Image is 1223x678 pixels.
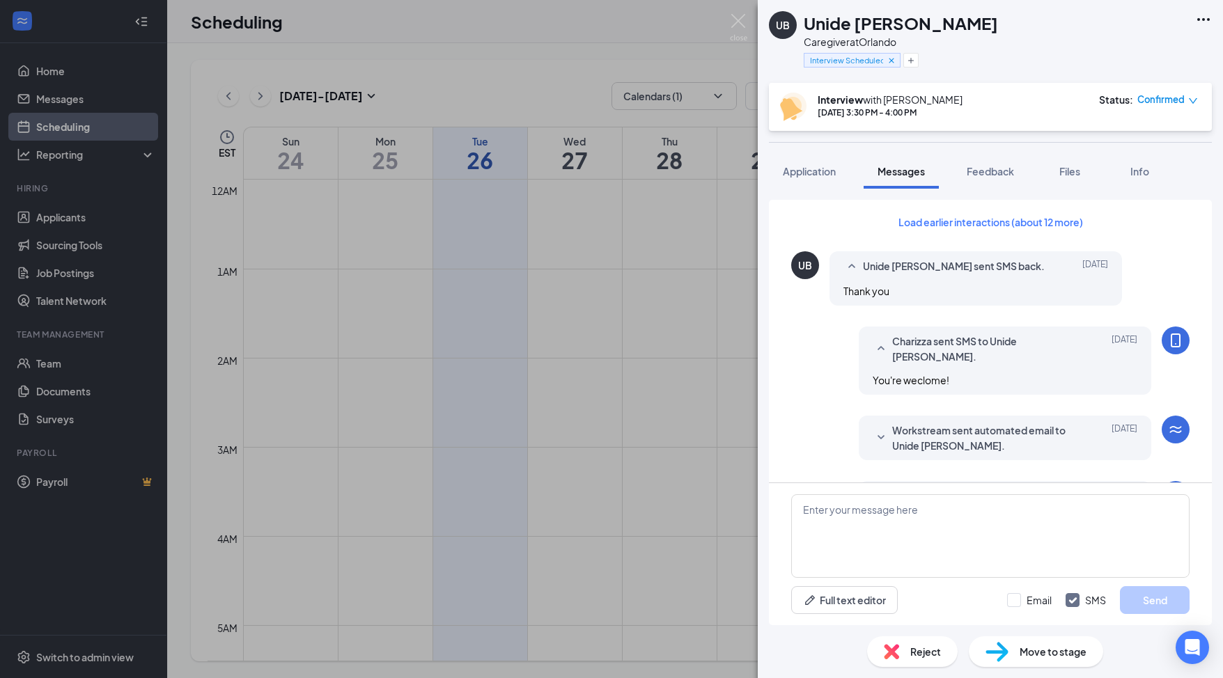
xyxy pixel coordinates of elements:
[810,54,883,66] span: Interview Scheduled (Virtual)
[791,586,898,614] button: Full text editorPen
[818,93,963,107] div: with [PERSON_NAME]
[804,11,998,35] h1: Unide [PERSON_NAME]
[804,35,998,49] div: Caregiver at Orlando
[1112,423,1137,453] span: [DATE]
[1059,165,1080,178] span: Files
[1137,93,1185,107] span: Confirmed
[1130,165,1149,178] span: Info
[783,165,836,178] span: Application
[1082,258,1108,275] span: [DATE]
[892,423,1075,453] span: Workstream sent automated email to Unide [PERSON_NAME].
[873,374,949,386] span: You're weclome!
[818,107,963,118] div: [DATE] 3:30 PM - 4:00 PM
[1112,333,1137,364] span: [DATE]
[887,56,896,65] svg: Cross
[892,333,1075,364] span: Charizza sent SMS to Unide [PERSON_NAME].
[878,165,925,178] span: Messages
[873,340,889,357] svg: SmallChevronUp
[1167,332,1184,349] svg: MobileSms
[1167,421,1184,438] svg: WorkstreamLogo
[818,93,863,106] b: Interview
[887,211,1095,233] button: Load earlier interactions (about 12 more)
[903,53,919,68] button: Plus
[1099,93,1133,107] div: Status :
[863,258,1045,275] span: Unide [PERSON_NAME] sent SMS back.
[910,644,941,659] span: Reject
[907,56,915,65] svg: Plus
[1176,631,1209,664] div: Open Intercom Messenger
[803,593,817,607] svg: Pen
[798,258,812,272] div: UB
[967,165,1014,178] span: Feedback
[843,285,889,297] span: Thank you
[873,429,889,446] svg: SmallChevronDown
[776,18,790,32] div: UB
[1120,586,1190,614] button: Send
[1020,644,1086,659] span: Move to stage
[843,258,860,275] svg: SmallChevronUp
[1188,96,1198,106] span: down
[1195,11,1212,28] svg: Ellipses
